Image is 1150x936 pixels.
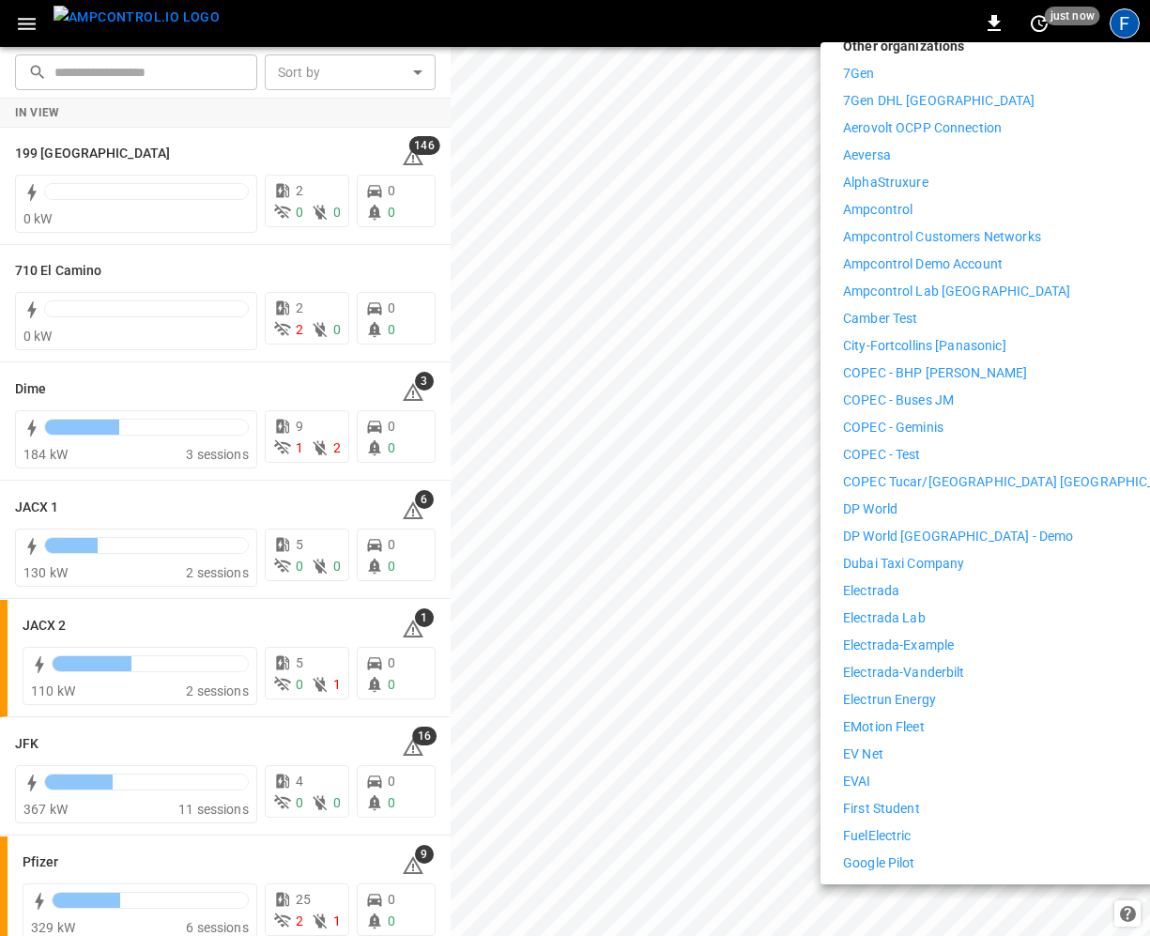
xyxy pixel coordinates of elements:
p: COPEC - BHP [PERSON_NAME] [843,363,1027,383]
p: City-Fortcollins [Panasonic] [843,336,1006,356]
p: Ampcontrol Lab [GEOGRAPHIC_DATA] [843,282,1070,301]
p: Google Pilot [843,853,915,873]
p: Electrada [843,581,899,601]
p: Ampcontrol Customers Networks [843,227,1041,247]
p: 7Gen [843,64,875,84]
p: DP World [843,499,897,519]
p: FuelElectric [843,826,912,846]
p: Aeversa [843,146,891,165]
p: Ampcontrol Demo Account [843,254,1003,274]
p: Ampcontrol [843,200,912,220]
p: Electrada-Example [843,636,954,655]
p: Electrun Energy [843,690,936,710]
p: COPEC - Geminis [843,418,943,437]
p: Electrada Lab [843,608,926,628]
p: 7Gen DHL [GEOGRAPHIC_DATA] [843,91,1035,111]
p: COPEC - Test [843,445,921,465]
p: First Student [843,799,920,819]
p: EVAI [843,772,871,791]
p: DP World [GEOGRAPHIC_DATA] - Demo [843,527,1073,546]
p: Electrada-Vanderbilt [843,663,965,683]
p: Camber Test [843,309,917,329]
p: Dubai Taxi Company [843,554,964,574]
p: eMotion Fleet [843,717,925,737]
p: AlphaStruxure [843,173,928,192]
p: EV Net [843,744,883,764]
p: [GEOGRAPHIC_DATA] [843,881,972,900]
p: Aerovolt OCPP Connection [843,118,1002,138]
p: COPEC - Buses JM [843,391,954,410]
